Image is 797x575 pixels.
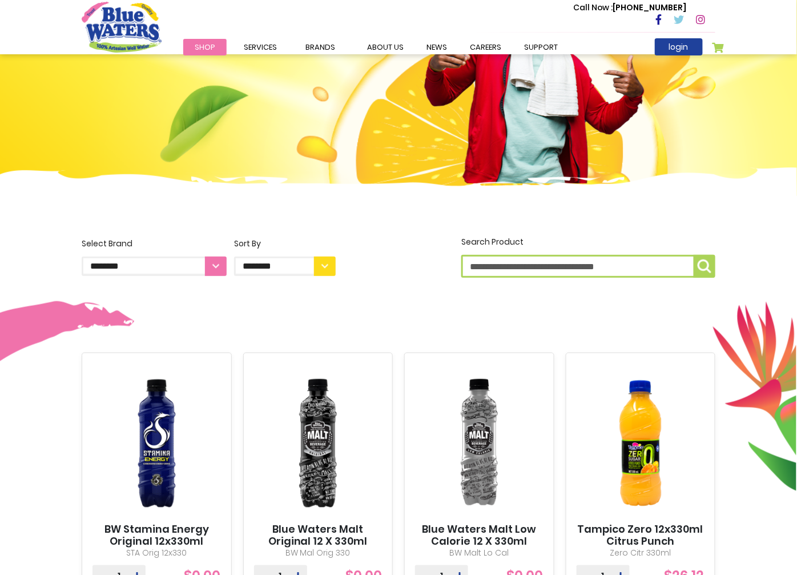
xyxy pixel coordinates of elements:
a: login [655,38,703,55]
button: Search Product [694,255,715,278]
a: support [513,39,569,55]
h4: Order Online [82,37,336,58]
a: News [415,39,458,55]
span: Services [244,42,277,53]
a: BW Stamina Energy Original 12x330ml [92,524,221,548]
img: Blue Waters Malt Original 12 X 330ml [254,363,383,524]
a: about us [356,39,415,55]
select: Sort By [234,257,336,276]
p: BW Malt Lo Cal [415,548,544,560]
p: STA Orig 12x330 [92,548,221,560]
p: BW Mal Orig 330 [254,548,383,560]
p: [PHONE_NUMBER] [573,2,687,14]
img: Blue Waters Malt Low Calorie 12 X 330ml [415,363,544,524]
a: Tampico Zero 12x330ml Citrus Punch [577,524,705,548]
a: store logo [82,2,162,52]
span: Call Now : [573,2,613,13]
input: Search Product [461,255,715,278]
div: Sort By [234,238,336,250]
select: Select Brand [82,257,227,276]
a: Blue Waters Malt Original 12 X 330ml [254,524,383,548]
p: Zero Citr 330ml [577,548,705,560]
label: Select Brand [82,238,227,276]
span: Shop [195,42,215,53]
a: careers [458,39,513,55]
a: Blue Waters Malt Low Calorie 12 X 330ml [415,524,544,548]
img: Tampico Zero 12x330ml Citrus Punch [577,363,705,524]
img: search-icon.png [698,259,711,273]
span: Brands [305,42,335,53]
label: Search Product [461,236,715,278]
img: BW Stamina Energy Original 12x330ml [92,363,221,524]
